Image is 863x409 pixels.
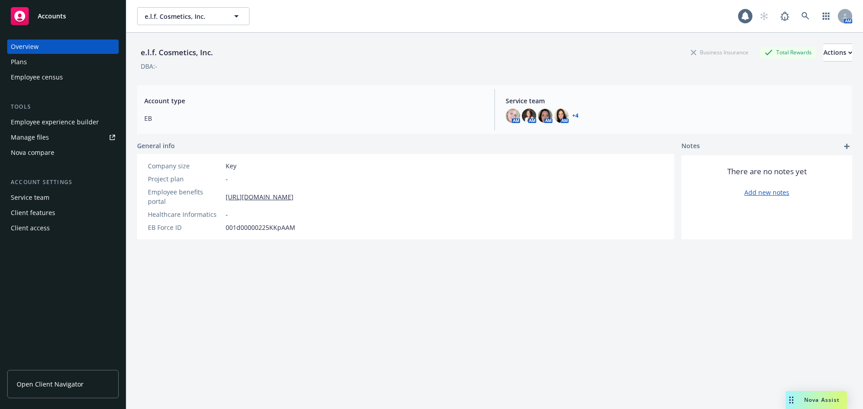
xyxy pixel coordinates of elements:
[226,223,295,232] span: 001d00000225KKpAAM
[38,13,66,20] span: Accounts
[522,109,536,123] img: photo
[11,145,54,160] div: Nova compare
[11,130,49,145] div: Manage files
[744,188,789,197] a: Add new notes
[686,47,753,58] div: Business Insurance
[727,166,807,177] span: There are no notes yet
[144,114,484,123] span: EB
[823,44,852,62] button: Actions
[7,206,119,220] a: Client features
[11,40,39,54] div: Overview
[226,161,236,171] span: Key
[538,109,552,123] img: photo
[7,190,119,205] a: Service team
[226,210,228,219] span: -
[554,109,569,123] img: photo
[7,130,119,145] a: Manage files
[506,96,845,106] span: Service team
[776,7,794,25] a: Report a Bug
[148,161,222,171] div: Company size
[572,113,578,119] a: +4
[148,187,222,206] div: Employee benefits portal
[786,391,797,409] div: Drag to move
[137,141,175,150] span: General info
[226,174,228,184] span: -
[7,102,119,111] div: Tools
[7,221,119,235] a: Client access
[7,115,119,129] a: Employee experience builder
[137,7,249,25] button: e.l.f. Cosmetics, Inc.
[506,109,520,123] img: photo
[786,391,847,409] button: Nova Assist
[11,190,49,205] div: Service team
[7,70,119,84] a: Employee census
[11,221,50,235] div: Client access
[148,223,222,232] div: EB Force ID
[804,396,840,404] span: Nova Assist
[11,115,99,129] div: Employee experience builder
[17,379,84,389] span: Open Client Navigator
[7,145,119,160] a: Nova compare
[148,174,222,184] div: Project plan
[145,12,222,21] span: e.l.f. Cosmetics, Inc.
[141,62,157,71] div: DBA: -
[817,7,835,25] a: Switch app
[823,44,852,61] div: Actions
[681,141,700,152] span: Notes
[755,7,773,25] a: Start snowing
[11,70,63,84] div: Employee census
[7,55,119,69] a: Plans
[7,178,119,187] div: Account settings
[7,4,119,29] a: Accounts
[796,7,814,25] a: Search
[841,141,852,152] a: add
[760,47,816,58] div: Total Rewards
[11,206,55,220] div: Client features
[148,210,222,219] div: Healthcare Informatics
[226,192,294,202] a: [URL][DOMAIN_NAME]
[7,40,119,54] a: Overview
[144,96,484,106] span: Account type
[137,47,217,58] div: e.l.f. Cosmetics, Inc.
[11,55,27,69] div: Plans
